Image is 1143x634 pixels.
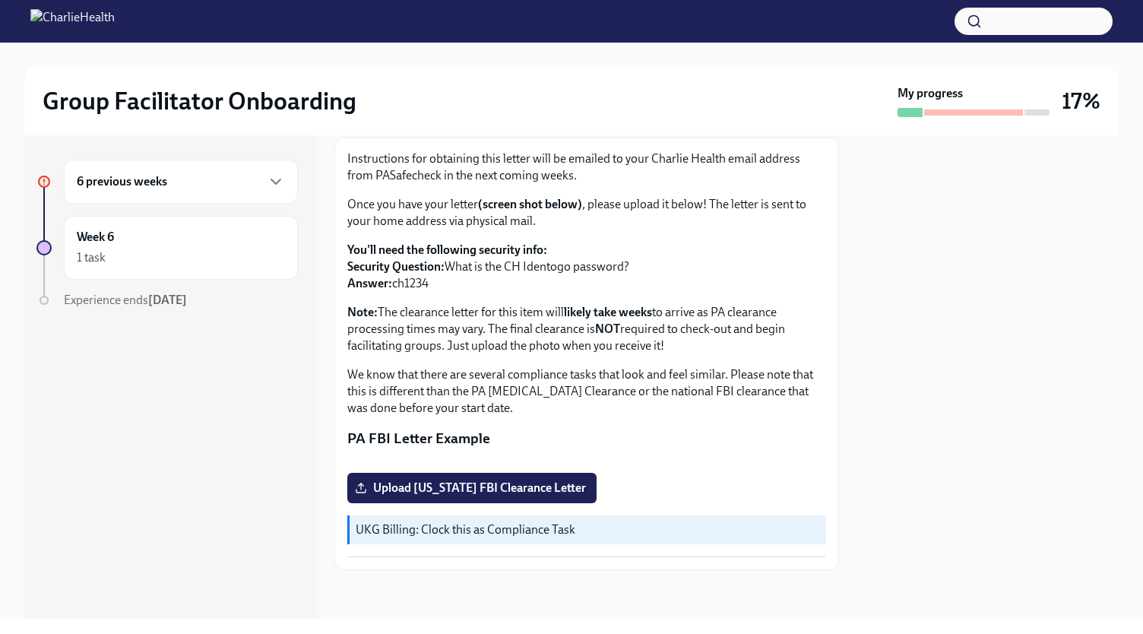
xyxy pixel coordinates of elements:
[347,259,445,274] strong: Security Question:
[43,86,356,116] h2: Group Facilitator Onboarding
[347,196,826,230] p: Once you have your letter , please upload it below! The letter is sent to your home address via p...
[77,249,106,266] div: 1 task
[347,243,547,257] strong: You'll need the following security info:
[148,293,187,307] strong: [DATE]
[347,305,378,319] strong: Note:
[347,366,826,417] p: We know that there are several compliance tasks that look and feel similar. Please note that this...
[347,429,826,449] p: PA FBI Letter Example
[564,305,652,319] strong: likely take weeks
[77,173,167,190] h6: 6 previous weeks
[64,160,298,204] div: 6 previous weeks
[356,521,820,538] p: UKG Billing: Clock this as Compliance Task
[36,216,298,280] a: Week 61 task
[347,473,597,503] label: Upload [US_STATE] FBI Clearance Letter
[77,229,114,246] h6: Week 6
[898,85,963,102] strong: My progress
[358,480,586,496] span: Upload [US_STATE] FBI Clearance Letter
[347,242,826,292] p: What is the CH Identogo password? ch1234
[1062,87,1100,115] h3: 17%
[347,151,826,184] p: Instructions for obtaining this letter will be emailed to your Charlie Health email address from ...
[64,293,187,307] span: Experience ends
[30,9,115,33] img: CharlieHealth
[347,276,392,290] strong: Answer:
[347,304,826,354] p: The clearance letter for this item will to arrive as PA clearance processing times may vary. The ...
[595,322,620,336] strong: NOT
[478,197,582,211] strong: (screen shot below)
